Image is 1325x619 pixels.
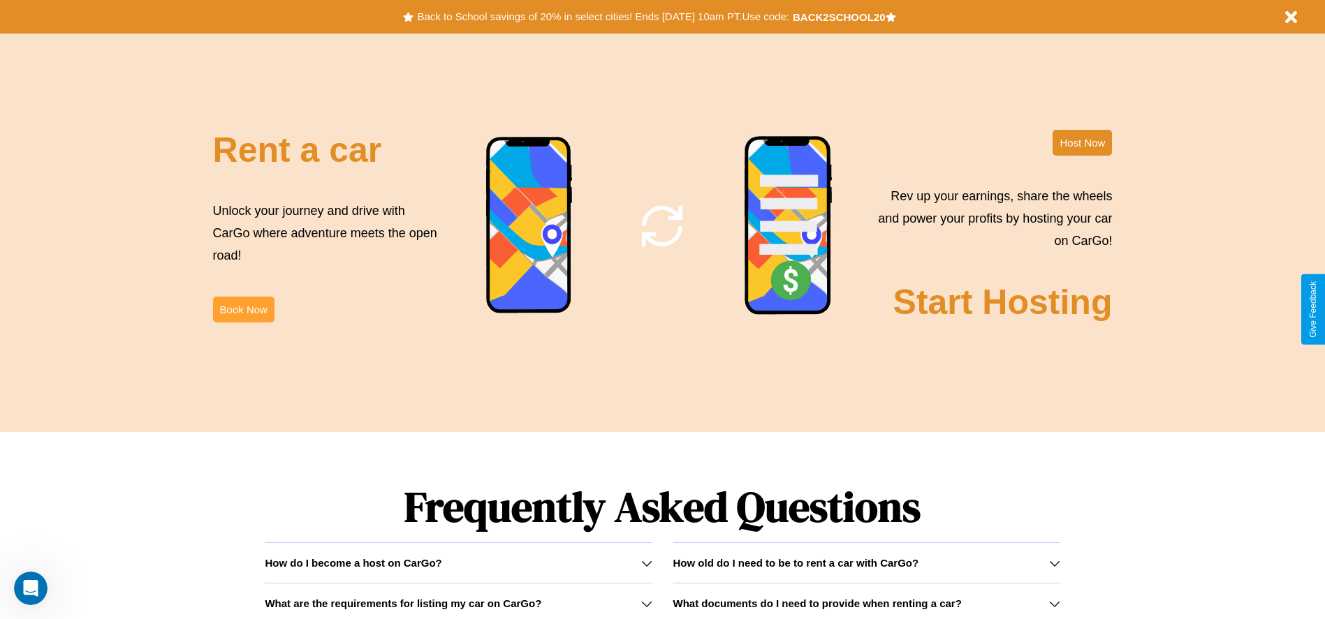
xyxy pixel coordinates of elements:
[265,597,541,609] h3: What are the requirements for listing my car on CarGo?
[213,297,274,322] button: Book Now
[673,557,919,569] h3: How old do I need to be to rent a car with CarGo?
[1308,281,1318,338] div: Give Feedback
[673,597,962,609] h3: What documents do I need to provide when renting a car?
[265,471,1060,542] h1: Frequently Asked Questions
[744,135,833,317] img: phone
[265,557,441,569] h3: How do I become a host on CarGo?
[793,11,886,23] b: BACK2SCHOOL20
[413,7,792,27] button: Back to School savings of 20% in select cities! Ends [DATE] 10am PT.Use code:
[485,136,573,315] img: phone
[1053,130,1112,156] button: Host Now
[14,572,47,605] iframe: Intercom live chat
[213,130,382,170] h2: Rent a car
[893,282,1113,322] h2: Start Hosting
[213,200,442,267] p: Unlock your journey and drive with CarGo where adventure meets the open road!
[870,185,1112,253] p: Rev up your earnings, share the wheels and power your profits by hosting your car on CarGo!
